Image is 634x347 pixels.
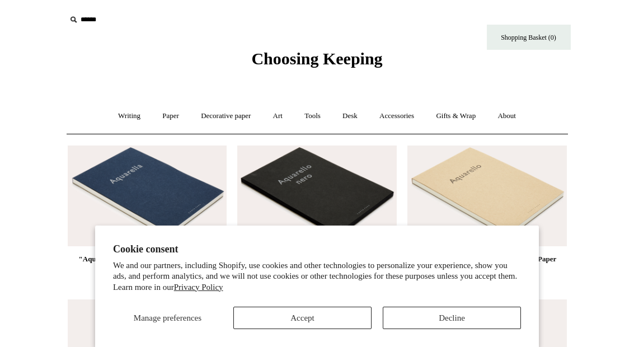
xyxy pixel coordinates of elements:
[369,101,424,131] a: Accessories
[251,58,382,66] a: Choosing Keeping
[263,101,293,131] a: Art
[237,146,396,246] img: "Aquarello Nero" Watercolour Pad, Black Paper
[294,101,331,131] a: Tools
[113,260,521,293] p: We and our partners, including Shopify, use cookies and other technologies to personalize your ex...
[108,101,151,131] a: Writing
[71,252,224,266] div: "Aquarella" Watercolour Pad, White Paper
[233,307,372,329] button: Accept
[407,146,566,246] a: "Aquarello" Watercolour Pad, Creme Paper "Aquarello" Watercolour Pad, Creme Paper
[191,101,261,131] a: Decorative paper
[68,252,227,298] a: "Aquarella" Watercolour Pad, White Paper from£20.00
[68,146,227,246] img: "Aquarella" Watercolour Pad, White Paper
[113,307,222,329] button: Manage preferences
[426,101,486,131] a: Gifts & Wrap
[383,307,521,329] button: Decline
[134,313,201,322] span: Manage preferences
[152,101,189,131] a: Paper
[113,243,521,255] h2: Cookie consent
[68,146,227,246] a: "Aquarella" Watercolour Pad, White Paper "Aquarella" Watercolour Pad, White Paper
[407,146,566,246] img: "Aquarello" Watercolour Pad, Creme Paper
[332,101,368,131] a: Desk
[237,146,396,246] a: "Aquarello Nero" Watercolour Pad, Black Paper "Aquarello Nero" Watercolour Pad, Black Paper
[487,25,571,50] a: Shopping Basket (0)
[174,283,223,292] a: Privacy Policy
[251,49,382,68] span: Choosing Keeping
[487,101,526,131] a: About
